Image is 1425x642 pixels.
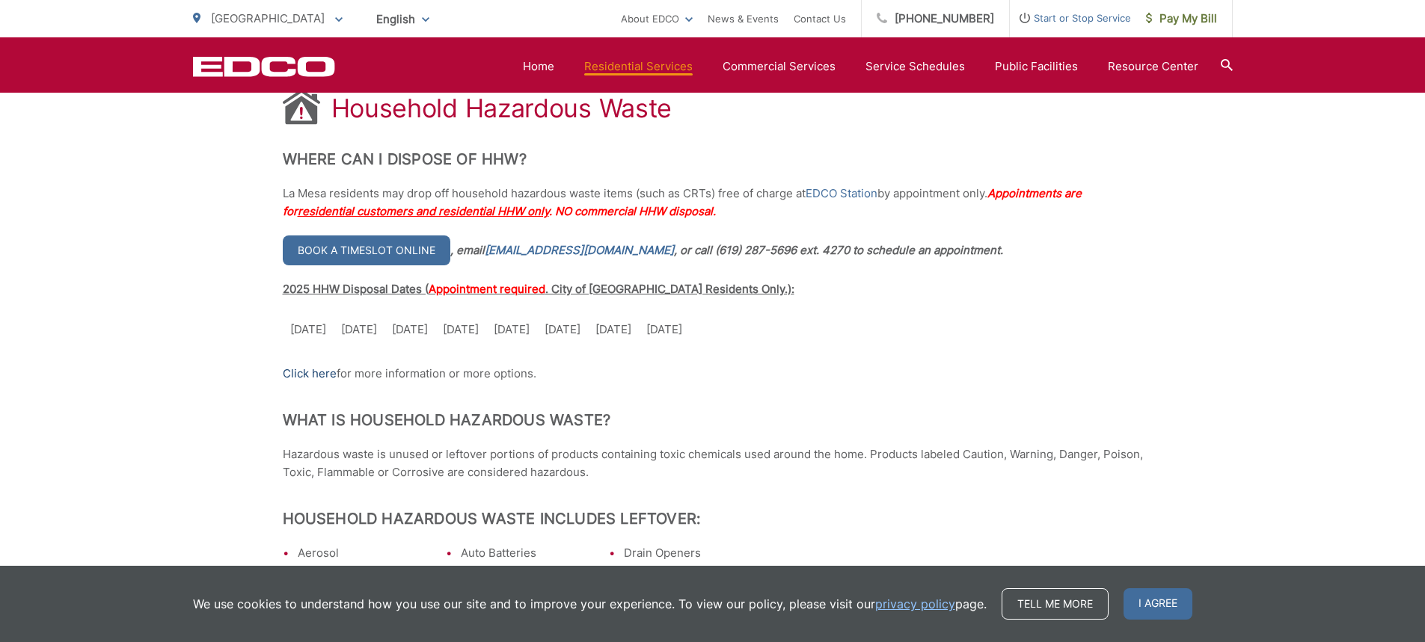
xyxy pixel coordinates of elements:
a: [EMAIL_ADDRESS][DOMAIN_NAME] [485,241,674,259]
td: [DATE] [588,313,639,346]
a: EDCO Station [806,185,877,203]
span: English [365,6,441,32]
p: for more information or more options. [283,365,1143,383]
a: Contact Us [794,10,846,28]
span: I agree [1124,588,1192,620]
td: [DATE] [486,313,537,346]
span: residential customers and residential HHW only [298,204,549,218]
span: Appointments are for . NO commercial HHW disposal. [283,186,1082,218]
a: Book a timeslot online [283,235,450,265]
td: [DATE] [384,313,435,346]
a: Resource Center [1108,58,1198,75]
a: Residential Services [584,58,693,75]
a: Home [523,58,554,75]
p: La Mesa residents may drop off household hazardous waste items (such as CRTs) free of charge at b... [283,185,1143,220]
a: Public Facilities [995,58,1078,75]
a: News & Events [708,10,779,28]
a: Commercial Services [723,58,836,75]
td: [DATE] [639,313,690,346]
span: Pay My Bill [1146,10,1217,28]
h2: What is Household Hazardous Waste? [283,411,1143,429]
a: EDCD logo. Return to the homepage. [193,56,335,77]
td: [DATE] [283,313,334,346]
a: privacy policy [875,595,955,613]
a: Click here [283,365,337,383]
span: 2025 HHW Disposal Dates ( . City of [GEOGRAPHIC_DATA] Residents Only.): [283,282,794,296]
h1: Household Hazardous Waste [331,93,672,123]
a: Service Schedules [865,58,965,75]
h2: Household Hazardous Waste Includes Leftover: [283,510,1143,528]
span: [GEOGRAPHIC_DATA] [211,11,325,25]
li: Aerosol [298,544,423,562]
em: , email , or call (619) 287-5696 ext. 4270 to schedule an appointment. [450,243,1003,257]
p: [DATE] [341,321,377,339]
span: Appointment required [429,282,545,296]
p: We use cookies to understand how you use our site and to improve your experience. To view our pol... [193,595,987,613]
li: Auto Batteries [461,544,586,562]
td: [DATE] [537,313,588,346]
h2: Where Can I Dispose of HHW? [283,150,1143,168]
a: About EDCO [621,10,693,28]
li: Drain Openers [624,544,750,562]
p: Hazardous waste is unused or leftover portions of products containing toxic chemicals used around... [283,445,1143,481]
a: Tell me more [1002,588,1109,620]
p: [DATE] [443,321,479,339]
